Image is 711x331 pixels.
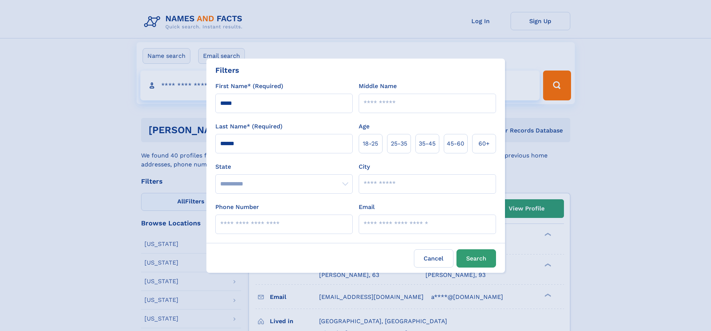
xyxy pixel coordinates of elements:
label: State [215,162,353,171]
label: Email [359,203,375,212]
span: 18‑25 [363,139,378,148]
span: 45‑60 [447,139,464,148]
label: First Name* (Required) [215,82,283,91]
span: 35‑45 [419,139,436,148]
label: Cancel [414,249,453,268]
span: 25‑35 [391,139,407,148]
label: Phone Number [215,203,259,212]
button: Search [456,249,496,268]
label: Last Name* (Required) [215,122,283,131]
label: Middle Name [359,82,397,91]
label: Age [359,122,369,131]
div: Filters [215,65,239,76]
label: City [359,162,370,171]
span: 60+ [478,139,490,148]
